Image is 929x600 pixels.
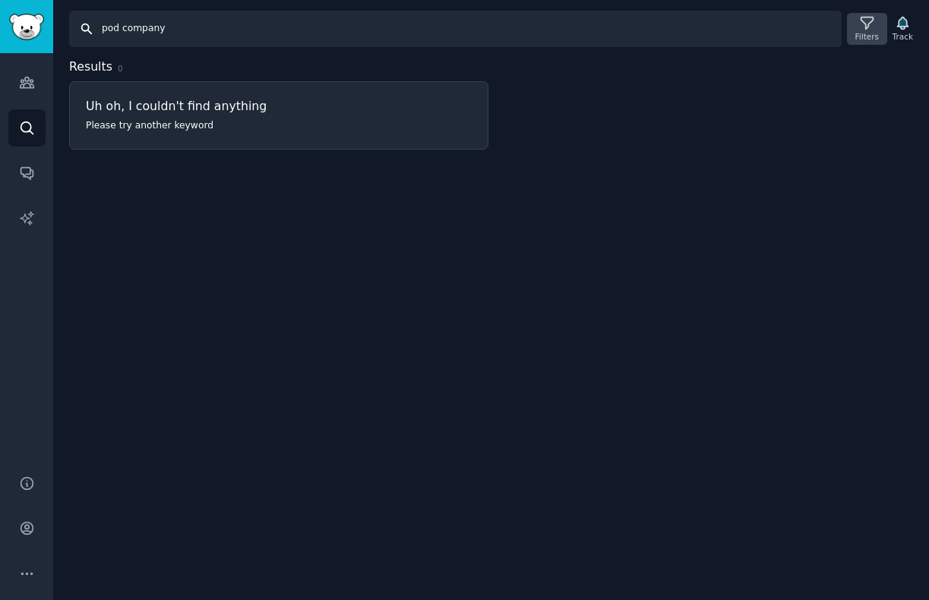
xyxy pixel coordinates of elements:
div: Track [893,31,913,42]
span: 0 [118,64,123,73]
h3: Uh oh, I couldn't find anything [86,98,472,114]
button: Track [887,13,918,45]
span: Results [69,58,112,77]
p: Please try another keyword [86,119,469,133]
div: Filters [855,31,879,42]
img: GummySearch logo [9,14,44,40]
input: Search Keyword [69,11,842,47]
